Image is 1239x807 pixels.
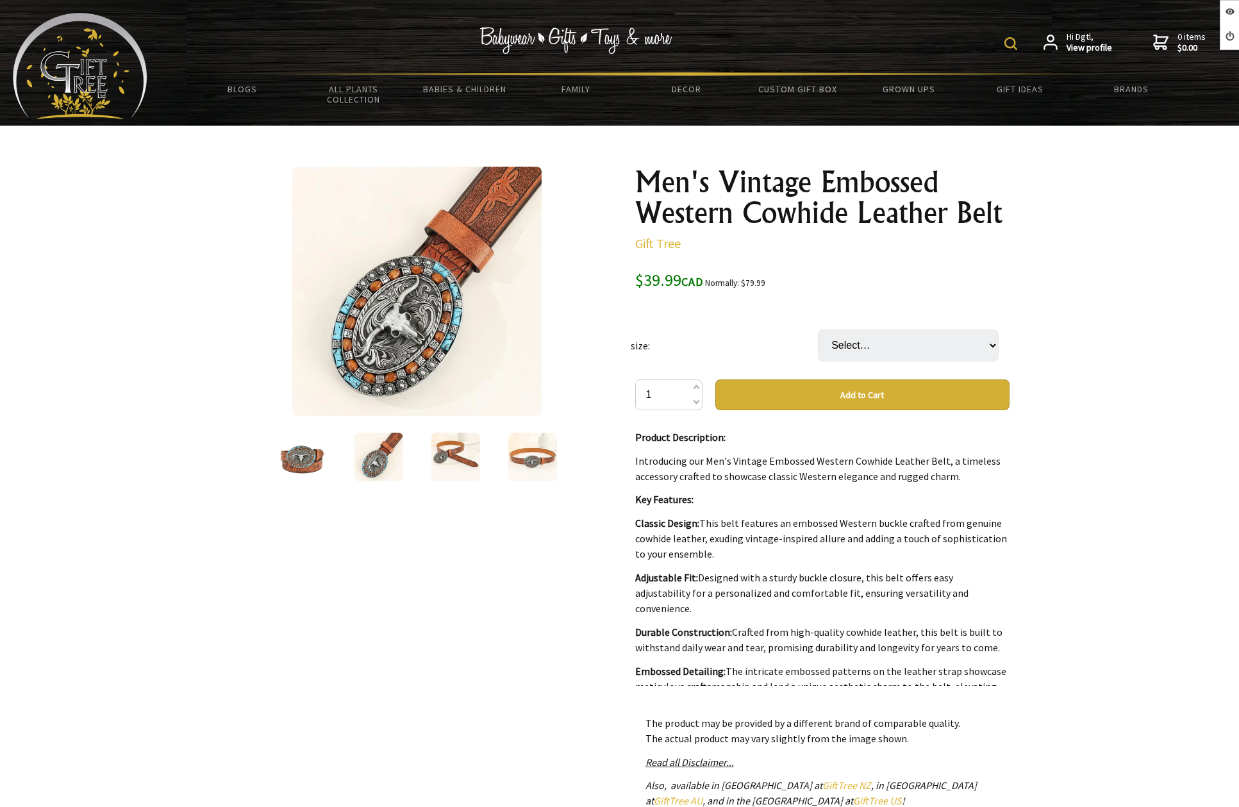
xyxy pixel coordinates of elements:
img: Men's Vintage Embossed Western Cowhide Leather Belt [278,433,326,481]
button: Add to Cart [715,379,1010,410]
img: Men's Vintage Embossed Western Cowhide Leather Belt [508,433,557,481]
td: size: [631,312,818,379]
img: Babyware - Gifts - Toys and more... [13,13,147,119]
strong: Embossed Detailing: [635,665,726,678]
span: 0 items [1177,31,1206,54]
a: Gift Tree [635,235,681,251]
strong: View profile [1067,42,1112,54]
a: 0 items$0.00 [1153,31,1206,54]
a: BLOGS [187,76,298,103]
img: Men's Vintage Embossed Western Cowhide Leather Belt [431,433,480,481]
img: Men's Vintage Embossed Western Cowhide Leather Belt [292,167,542,416]
small: Normally: $79.99 [705,278,765,288]
a: Custom Gift Box [742,76,853,103]
a: Gift Ideas [965,76,1076,103]
a: Decor [631,76,742,103]
h1: Men's Vintage Embossed Western Cowhide Leather Belt [635,167,1010,228]
strong: Key Features: [635,493,694,506]
p: This belt features an embossed Western buckle crafted from genuine cowhide leather, exuding vinta... [635,515,1010,562]
p: Designed with a sturdy buckle closure, this belt offers easy adjustability for a personalized and... [635,570,1010,616]
a: Hi Dgtl,View profile [1044,31,1112,54]
img: product search [1004,37,1017,50]
a: Babies & Children [409,76,520,103]
a: Brands [1076,76,1186,103]
p: The product may be provided by a different brand of comparable quality. The actual product may va... [645,715,999,746]
strong: $0.00 [1177,42,1206,54]
strong: Classic Design: [635,517,699,529]
a: Read all Disclaimer... [645,756,734,769]
span: Hi Dgtl, [1067,31,1112,54]
img: Babywear - Gifts - Toys & more [480,27,672,54]
p: The intricate embossed patterns on the leather strap showcase meticulous craftsmanship and lend a... [635,663,1010,710]
a: GiftTree US [853,794,902,807]
p: Introducing our Men's Vintage Embossed Western Cowhide Leather Belt, a timeless accessory crafted... [635,453,1010,484]
a: All Plants Collection [298,76,409,113]
a: Grown Ups [853,76,964,103]
a: GiftTree NZ [822,779,871,792]
strong: Durable Construction: [635,626,732,638]
p: Crafted from high-quality cowhide leather, this belt is built to withstand daily wear and tear, p... [635,624,1010,655]
a: Family [520,76,631,103]
strong: Adjustable Fit: [635,571,698,584]
strong: Product Description: [635,431,726,444]
a: GiftTree AU [654,794,703,807]
img: Men's Vintage Embossed Western Cowhide Leather Belt [354,433,403,481]
span: $39.99 [635,269,703,290]
span: CAD [681,274,703,289]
